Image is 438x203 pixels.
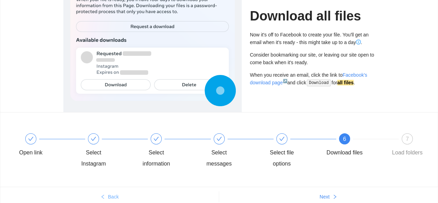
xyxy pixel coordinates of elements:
span: Back [108,193,119,201]
span: 7 [406,136,409,142]
sup: ↗ [283,79,287,83]
div: Select file options [262,133,324,169]
div: 6Download files [324,133,387,158]
div: Open link [19,147,43,158]
div: Select messages [199,133,262,169]
button: Nextright [219,191,438,202]
span: left [100,194,105,200]
div: Now it's off to Facebook to create your file. You'll get an email when it's ready - this might ta... [250,31,375,46]
code: Download [307,79,331,86]
button: leftBack [0,191,219,202]
div: Download files [327,147,363,158]
div: When you receive an email, click the link to and click for . [250,71,375,87]
span: check [216,136,222,142]
span: info-circle [356,40,361,44]
div: Load folders [392,147,422,158]
a: Facebook's download page↗ [250,72,367,85]
span: 6 [343,136,346,142]
div: Consider bookmarking our site, or leaving our site open to come back when it's ready. [250,51,375,66]
div: Open link [11,133,73,158]
div: Select information [136,133,199,169]
span: check [91,136,96,142]
div: Select file options [262,147,302,169]
span: check [153,136,159,142]
span: right [332,194,337,200]
div: Select information [136,147,176,169]
h1: Download all files [250,8,375,24]
div: Select Instagram [73,147,114,169]
div: Select messages [199,147,239,169]
strong: all files [337,80,354,85]
span: Next [320,193,330,201]
div: 7Load folders [387,133,427,158]
span: check [28,136,34,142]
div: Select Instagram [73,133,136,169]
span: check [279,136,285,142]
